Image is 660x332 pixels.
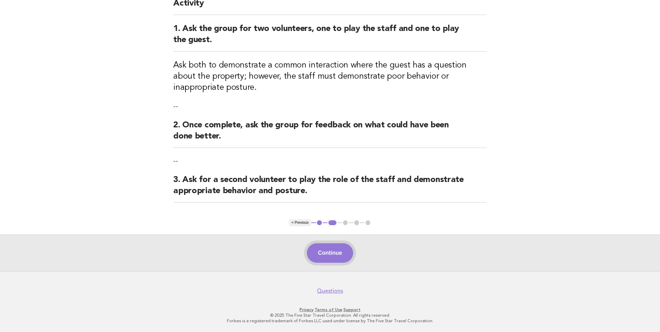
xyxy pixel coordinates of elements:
h2: 1. Ask the group for two volunteers, one to play the staff and one to play the guest. [173,23,487,52]
button: < Previous [289,219,311,226]
a: Privacy [300,307,313,312]
p: © 2025 The Five Star Travel Corporation. All rights reserved. [117,313,543,318]
h3: Ask both to demonstrate a common interaction where the guest has a question about the property; h... [173,60,487,93]
p: · · [117,307,543,313]
p: Forbes is a registered trademark of Forbes LLC used under license by The Five Star Travel Corpora... [117,318,543,324]
button: Continue [307,243,353,263]
a: Questions [317,287,343,294]
p: -- [173,156,487,166]
a: Support [343,307,360,312]
h2: 3. Ask for a second volunteer to play the role of the staff and demonstrate appropriate behavior ... [173,174,487,203]
h2: 2. Once complete, ask the group for feedback on what could have been done better. [173,120,487,148]
button: 1 [316,219,323,226]
button: 2 [327,219,337,226]
p: -- [173,102,487,111]
a: Terms of Use [315,307,342,312]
